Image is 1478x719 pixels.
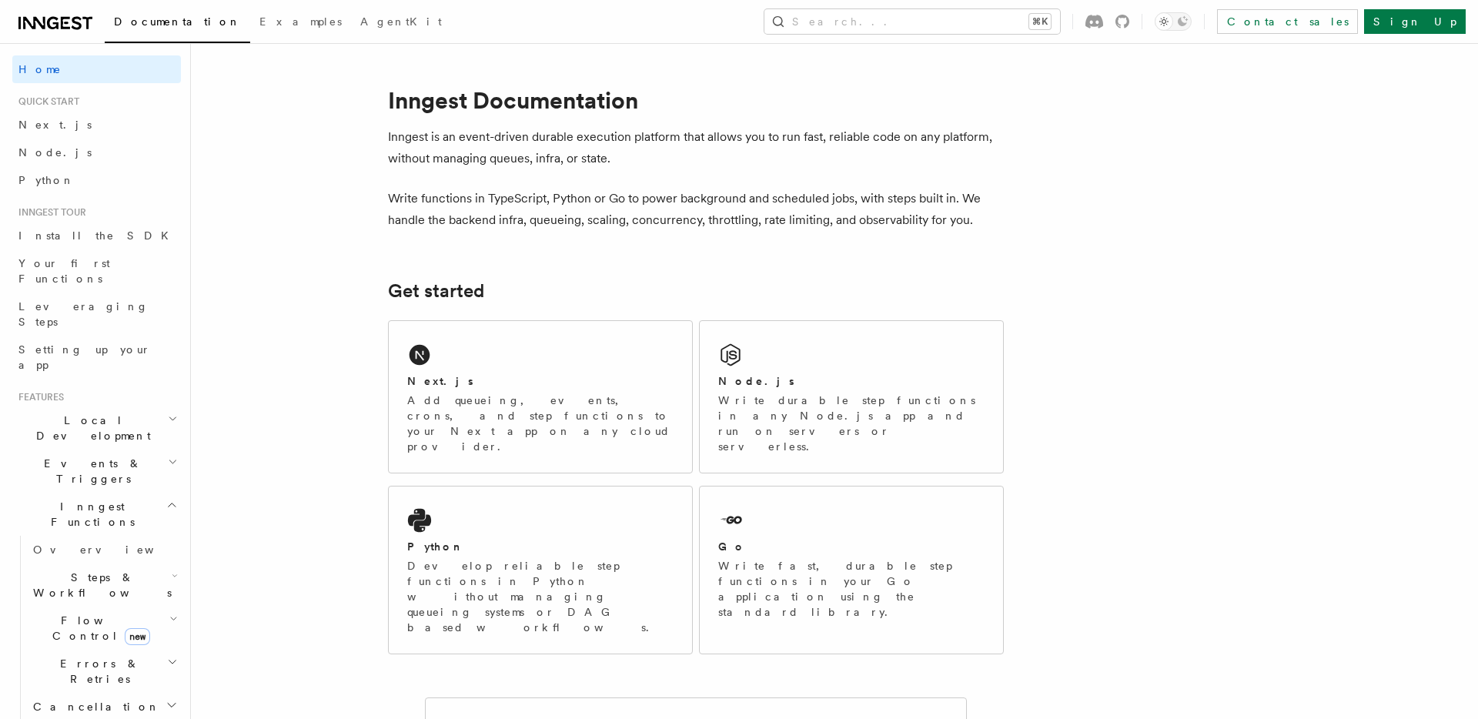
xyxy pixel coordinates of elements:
[18,343,151,371] span: Setting up your app
[407,373,473,389] h2: Next.js
[360,15,442,28] span: AgentKit
[18,300,149,328] span: Leveraging Steps
[12,456,168,487] span: Events & Triggers
[388,86,1004,114] h1: Inngest Documentation
[27,607,181,650] button: Flow Controlnew
[1217,9,1358,34] a: Contact sales
[12,450,181,493] button: Events & Triggers
[388,320,693,473] a: Next.jsAdd queueing, events, crons, and step functions to your Next app on any cloud provider.
[33,543,192,556] span: Overview
[12,413,168,443] span: Local Development
[125,628,150,645] span: new
[27,613,169,644] span: Flow Control
[388,486,693,654] a: PythonDevelop reliable step functions in Python without managing queueing systems or DAG based wo...
[18,257,110,285] span: Your first Functions
[27,656,167,687] span: Errors & Retries
[27,570,172,600] span: Steps & Workflows
[1029,14,1051,29] kbd: ⌘K
[12,293,181,336] a: Leveraging Steps
[699,486,1004,654] a: GoWrite fast, durable step functions in your Go application using the standard library.
[12,391,64,403] span: Features
[105,5,250,43] a: Documentation
[1155,12,1192,31] button: Toggle dark mode
[259,15,342,28] span: Examples
[12,166,181,194] a: Python
[18,146,92,159] span: Node.js
[351,5,451,42] a: AgentKit
[718,558,985,620] p: Write fast, durable step functions in your Go application using the standard library.
[27,536,181,563] a: Overview
[12,55,181,83] a: Home
[12,95,79,108] span: Quick start
[407,558,674,635] p: Develop reliable step functions in Python without managing queueing systems or DAG based workflows.
[12,222,181,249] a: Install the SDK
[407,539,464,554] h2: Python
[407,393,674,454] p: Add queueing, events, crons, and step functions to your Next app on any cloud provider.
[18,229,178,242] span: Install the SDK
[12,406,181,450] button: Local Development
[1364,9,1466,34] a: Sign Up
[27,699,160,714] span: Cancellation
[388,126,1004,169] p: Inngest is an event-driven durable execution platform that allows you to run fast, reliable code ...
[388,188,1004,231] p: Write functions in TypeScript, Python or Go to power background and scheduled jobs, with steps bu...
[18,62,62,77] span: Home
[114,15,241,28] span: Documentation
[18,174,75,186] span: Python
[699,320,1004,473] a: Node.jsWrite durable step functions in any Node.js app and run on servers or serverless.
[12,249,181,293] a: Your first Functions
[12,499,166,530] span: Inngest Functions
[12,206,86,219] span: Inngest tour
[27,563,181,607] button: Steps & Workflows
[12,336,181,379] a: Setting up your app
[764,9,1060,34] button: Search...⌘K
[718,393,985,454] p: Write durable step functions in any Node.js app and run on servers or serverless.
[388,280,484,302] a: Get started
[12,139,181,166] a: Node.js
[718,373,794,389] h2: Node.js
[27,650,181,693] button: Errors & Retries
[12,493,181,536] button: Inngest Functions
[12,111,181,139] a: Next.js
[18,119,92,131] span: Next.js
[718,539,746,554] h2: Go
[250,5,351,42] a: Examples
